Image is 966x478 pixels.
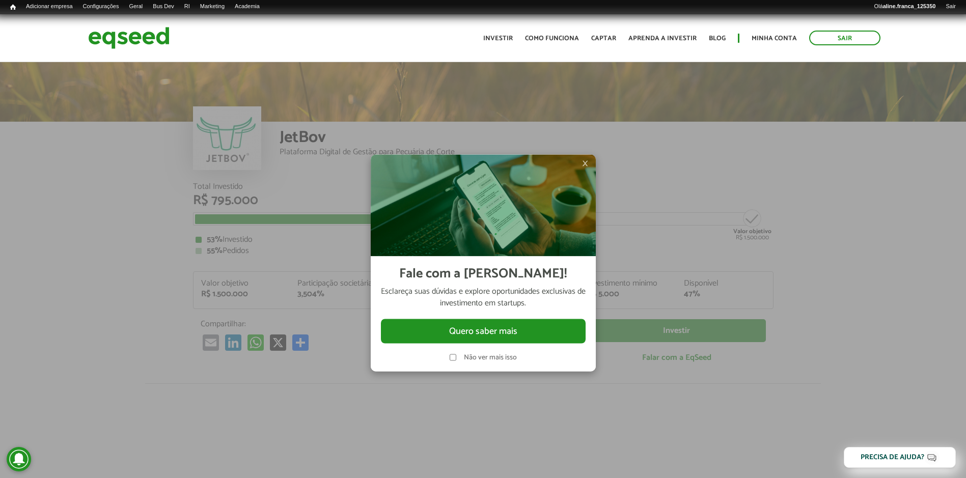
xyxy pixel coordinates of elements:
a: Sair [941,3,961,11]
a: Aprenda a investir [628,35,697,42]
a: Sair [809,31,880,45]
a: Minha conta [752,35,797,42]
a: Captar [591,35,616,42]
button: Quero saber mais [381,319,586,344]
span: × [582,157,588,169]
h2: Fale com a [PERSON_NAME]! [399,266,567,281]
a: Investir [483,35,513,42]
a: Academia [230,3,265,11]
label: Não ver mais isso [464,354,517,361]
a: Oláaline.franca_125350 [869,3,941,11]
img: Imagem celular [371,154,596,256]
a: Configurações [78,3,124,11]
a: Blog [709,35,726,42]
strong: aline.franca_125350 [883,3,936,9]
a: Geral [124,3,148,11]
a: Marketing [195,3,230,11]
p: Esclareça suas dúvidas e explore oportunidades exclusivas de investimento em startups. [381,286,586,309]
img: EqSeed [88,24,170,51]
a: Bus Dev [148,3,179,11]
a: Início [5,3,21,12]
a: Como funciona [525,35,579,42]
span: Início [10,4,16,11]
a: RI [179,3,195,11]
a: Adicionar empresa [21,3,78,11]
